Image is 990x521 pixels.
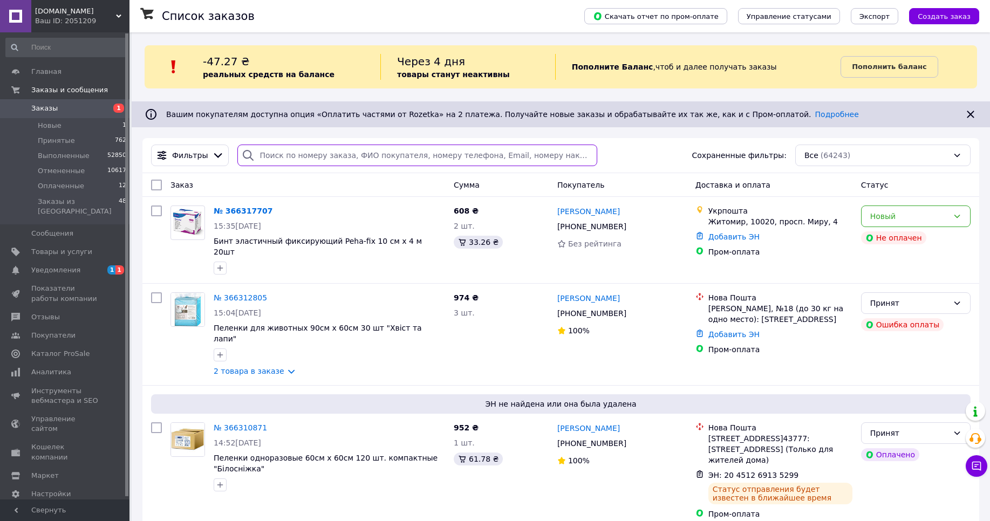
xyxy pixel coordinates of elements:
img: Фото товару [171,208,204,237]
span: Новые [38,121,62,131]
div: 61.78 ₴ [454,453,503,465]
button: Скачать отчет по пром-оплате [584,8,727,24]
span: Сумма [454,181,480,189]
a: [PERSON_NAME] [557,423,620,434]
a: Пеленки одноразовые 60см х 60см 120 шт. компактные "Білосніжка" [214,454,438,473]
span: Доставка и оплата [695,181,770,189]
span: 15:04[DATE] [214,309,261,317]
span: Покупатели [31,331,76,340]
input: Поиск по номеру заказа, ФИО покупателя, номеру телефона, Email, номеру накладной [237,145,597,166]
span: Заказы [31,104,58,113]
button: Экспорт [851,8,898,24]
div: Пром-оплата [708,344,852,355]
a: Добавить ЭН [708,330,760,339]
a: Фото товару [170,205,205,240]
span: Через 4 дня [397,55,465,68]
span: 1 шт. [454,438,475,447]
div: Житомир, 10020, просп. Миру, 4 [708,216,852,227]
span: Выполненные [38,151,90,161]
b: реальных средств на балансе [203,70,334,79]
div: Пром-оплата [708,509,852,519]
span: Скачать отчет по пром-оплате [593,11,719,21]
span: 12 [119,181,126,191]
div: Пром-оплата [708,246,852,257]
span: -47.27 ₴ [203,55,249,68]
span: [PHONE_NUMBER] [557,222,626,231]
div: Укрпошта [708,205,852,216]
div: , чтоб и далее получать заказы [555,54,841,80]
span: [PHONE_NUMBER] [557,309,626,318]
div: Оплачено [861,448,919,461]
span: 1 [107,265,116,275]
span: 974 ₴ [454,293,479,302]
span: Аналитика [31,367,71,377]
span: Заказы из [GEOGRAPHIC_DATA] [38,197,119,216]
a: Подробнее [815,110,859,119]
div: [PERSON_NAME], №18 (до 30 кг на одно место): [STREET_ADDRESS] [708,303,852,325]
a: [PERSON_NAME] [557,206,620,217]
span: 48 [119,197,126,216]
a: Пополнить баланс [841,56,938,78]
span: Уведомления [31,265,80,275]
div: [STREET_ADDRESS]43777: [STREET_ADDRESS] (Только для жителей дома) [708,433,852,465]
span: Все [804,150,818,161]
div: Принят [870,297,948,309]
span: 100% [568,456,590,465]
span: 100% [568,326,590,335]
span: Сохраненные фильтры: [692,150,787,161]
span: Управление сайтом [31,414,100,434]
span: Заказ [170,181,193,189]
span: 15:35[DATE] [214,222,261,230]
div: Статус отправления будет известен в ближайшее время [708,483,852,504]
span: 52850 [107,151,126,161]
img: Фото товару [171,423,204,456]
span: Маркет [31,471,59,481]
span: Управление статусами [747,12,831,20]
span: Заказы и сообщения [31,85,108,95]
span: ЭН не найдена или она была удалена [155,399,966,409]
a: № 366312805 [214,293,267,302]
span: Показатели работы компании [31,284,100,303]
h1: Список заказов [162,10,255,23]
button: Управление статусами [738,8,840,24]
div: Нова Пошта [708,422,852,433]
div: Ваш ID: 2051209 [35,16,129,26]
span: Каталог ProSale [31,349,90,359]
b: товары станут неактивны [397,70,509,79]
a: Добавить ЭН [708,232,760,241]
a: Пеленки для животных 90см х 60см 30 шт "Хвіст та лапи" [214,324,422,343]
b: Пополните Баланс [572,63,653,71]
input: Поиск [5,38,127,57]
a: Бинт эластичный фиксирующий Peha-fix 10 см х 4 м 20шт [214,237,422,256]
span: Без рейтинга [568,239,622,248]
div: Не оплачен [861,231,926,244]
span: ЭН: 20 4512 6913 5299 [708,471,799,479]
div: Новый [870,210,948,222]
span: Принятые [38,136,75,146]
span: (64243) [821,151,850,160]
a: № 366310871 [214,423,267,432]
div: Принят [870,427,948,439]
span: 1 [122,121,126,131]
a: Фото товару [170,292,205,327]
span: 1 [113,104,124,113]
img: Фото товару [171,293,204,326]
span: Настройки [31,489,71,499]
span: 1 [115,265,124,275]
div: Ошибка оплаты [861,318,944,331]
span: Кошелек компании [31,442,100,462]
span: Vision.in.ua [35,6,116,16]
b: Пополнить баланс [852,63,926,71]
div: Нова Пошта [708,292,852,303]
span: Вашим покупателям доступна опция «Оплатить частями от Rozetka» на 2 платежа. Получайте новые зака... [166,110,859,119]
span: 14:52[DATE] [214,438,261,447]
span: Товары и услуги [31,247,92,257]
span: [PHONE_NUMBER] [557,439,626,448]
button: Чат с покупателем [966,455,987,477]
div: 33.26 ₴ [454,236,503,249]
span: 762 [115,136,126,146]
span: Создать заказ [918,12,971,20]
